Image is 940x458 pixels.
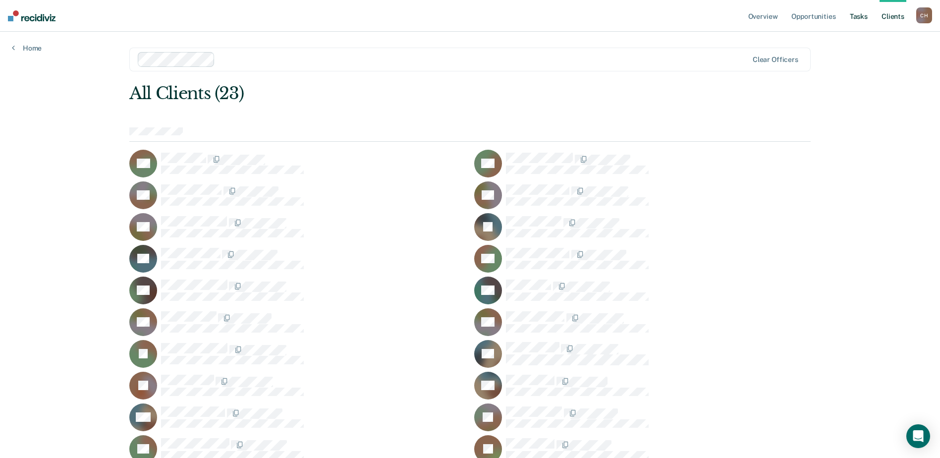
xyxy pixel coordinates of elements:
div: C H [916,7,932,23]
a: Home [12,44,42,53]
div: All Clients (23) [129,83,674,104]
button: CH [916,7,932,23]
div: Open Intercom Messenger [906,424,930,448]
div: Clear officers [753,56,798,64]
img: Recidiviz [8,10,55,21]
